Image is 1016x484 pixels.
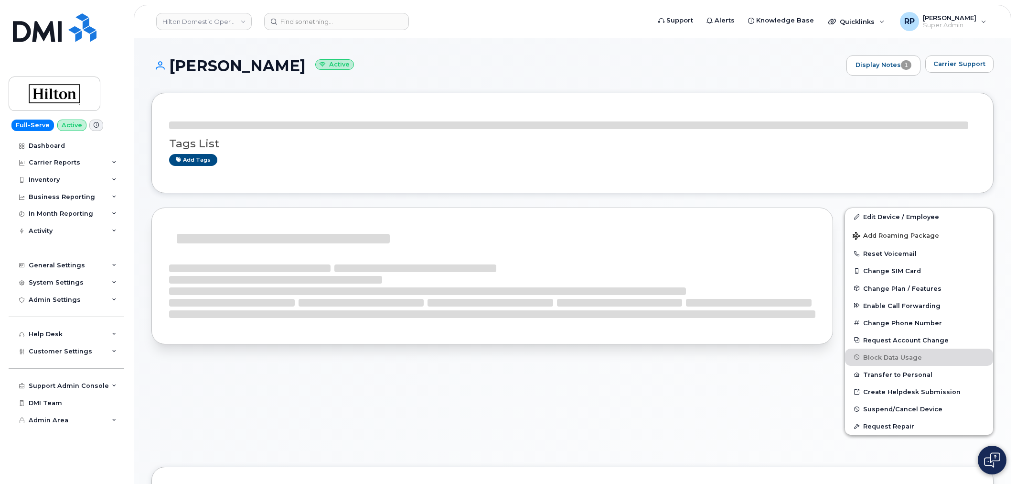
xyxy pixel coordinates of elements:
[315,59,354,70] small: Active
[169,138,976,150] h3: Tags List
[845,383,993,400] a: Create Helpdesk Submission
[863,285,941,292] span: Change Plan / Features
[845,245,993,262] button: Reset Voicemail
[169,154,217,166] a: Add tags
[925,55,994,73] button: Carrier Support
[845,262,993,279] button: Change SIM Card
[845,208,993,225] a: Edit Device / Employee
[845,418,993,435] button: Request Repair
[845,297,993,314] button: Enable Call Forwarding
[151,57,842,74] h1: [PERSON_NAME]
[863,302,941,309] span: Enable Call Forwarding
[845,366,993,383] button: Transfer to Personal
[845,400,993,418] button: Suspend/Cancel Device
[845,349,993,366] button: Block Data Usage
[984,452,1000,468] img: Open chat
[845,331,993,349] button: Request Account Change
[863,406,942,413] span: Suspend/Cancel Device
[846,55,920,76] a: Display Notes1
[853,232,939,241] span: Add Roaming Package
[845,280,993,297] button: Change Plan / Features
[933,59,985,68] span: Carrier Support
[845,225,993,245] button: Add Roaming Package
[845,314,993,331] button: Change Phone Number
[901,60,911,70] span: 1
